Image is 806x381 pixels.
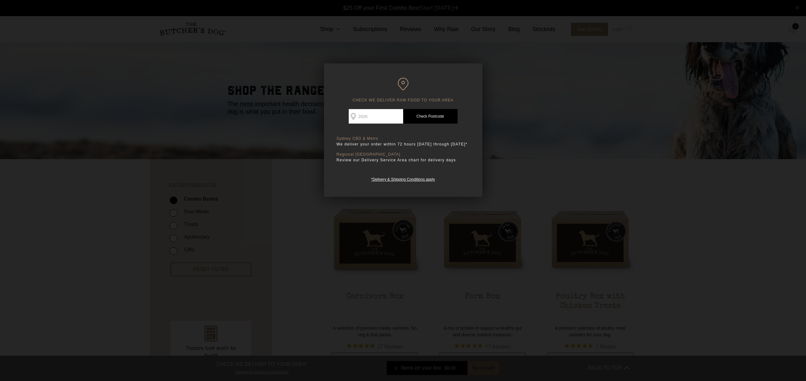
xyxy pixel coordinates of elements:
h6: CHECK WE DELIVER RAW FOOD TO YOUR AREA [337,78,470,103]
input: Postcode [349,109,403,124]
p: Review our Delivery Service Area chart for delivery days [337,157,470,163]
p: Regional [GEOGRAPHIC_DATA] [337,152,470,157]
a: Check Postcode [403,109,458,124]
a: *Delivery & Shipping Conditions apply [371,176,435,182]
p: Sydney CBD & Metro [337,136,470,141]
p: We deliver your order within 72 hours [DATE] through [DATE]* [337,141,470,147]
